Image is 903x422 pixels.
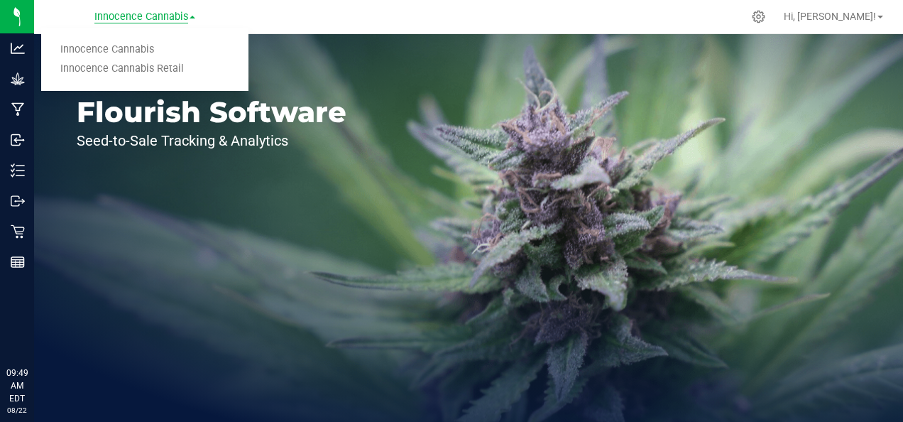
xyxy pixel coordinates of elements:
[11,224,25,239] inline-svg: Retail
[11,133,25,147] inline-svg: Inbound
[94,11,188,23] span: Innocence Cannabis
[750,10,767,23] div: Manage settings
[77,98,346,126] p: Flourish Software
[11,72,25,86] inline-svg: Grow
[41,60,248,79] a: Innocence Cannabis Retail
[6,405,28,416] p: 08/22
[11,102,25,117] inline-svg: Manufacturing
[11,194,25,208] inline-svg: Outbound
[11,163,25,178] inline-svg: Inventory
[77,134,346,148] p: Seed-to-Sale Tracking & Analytics
[6,367,28,405] p: 09:49 AM EDT
[41,40,248,60] a: Innocence Cannabis
[784,11,876,22] span: Hi, [PERSON_NAME]!
[11,41,25,55] inline-svg: Analytics
[11,255,25,269] inline-svg: Reports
